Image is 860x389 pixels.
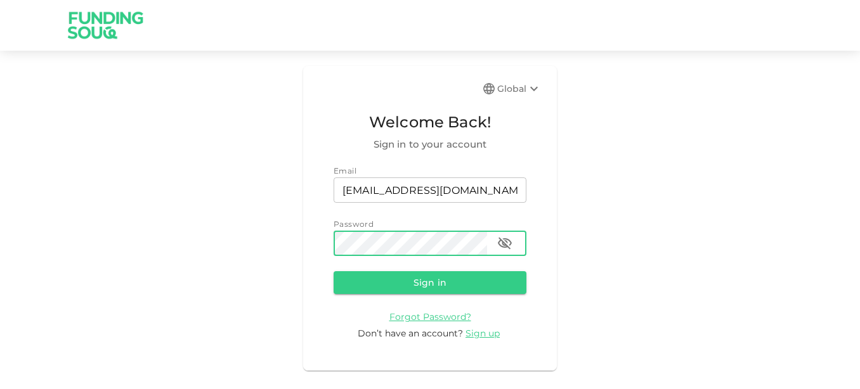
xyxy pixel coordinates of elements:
[334,166,356,175] span: Email
[466,328,500,339] span: Sign up
[334,231,487,256] input: password
[334,271,526,294] button: Sign in
[334,137,526,152] span: Sign in to your account
[334,110,526,134] span: Welcome Back!
[358,328,463,339] span: Don’t have an account?
[334,219,374,229] span: Password
[389,310,471,322] a: Forgot Password?
[334,177,526,203] input: email
[497,81,542,96] div: Global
